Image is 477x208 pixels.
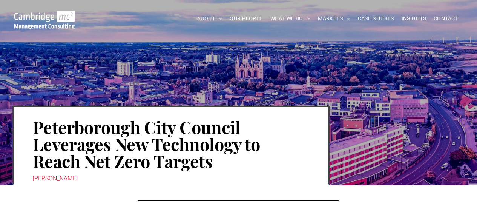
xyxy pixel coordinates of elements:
a: INSIGHTS [398,13,430,25]
a: MARKETS [314,13,354,25]
div: [PERSON_NAME] [33,173,309,184]
h1: Peterborough City Council Leverages New Technology to Reach Net Zero Targets [33,118,309,170]
a: OUR PEOPLE [226,13,266,25]
a: CONTACT [430,13,462,25]
a: WHAT WE DO [267,13,314,25]
a: Your Business Transformed | Cambridge Management Consulting [14,12,75,20]
a: CASE STUDIES [354,13,398,25]
img: Go to Homepage [14,11,75,29]
a: ABOUT [193,13,226,25]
